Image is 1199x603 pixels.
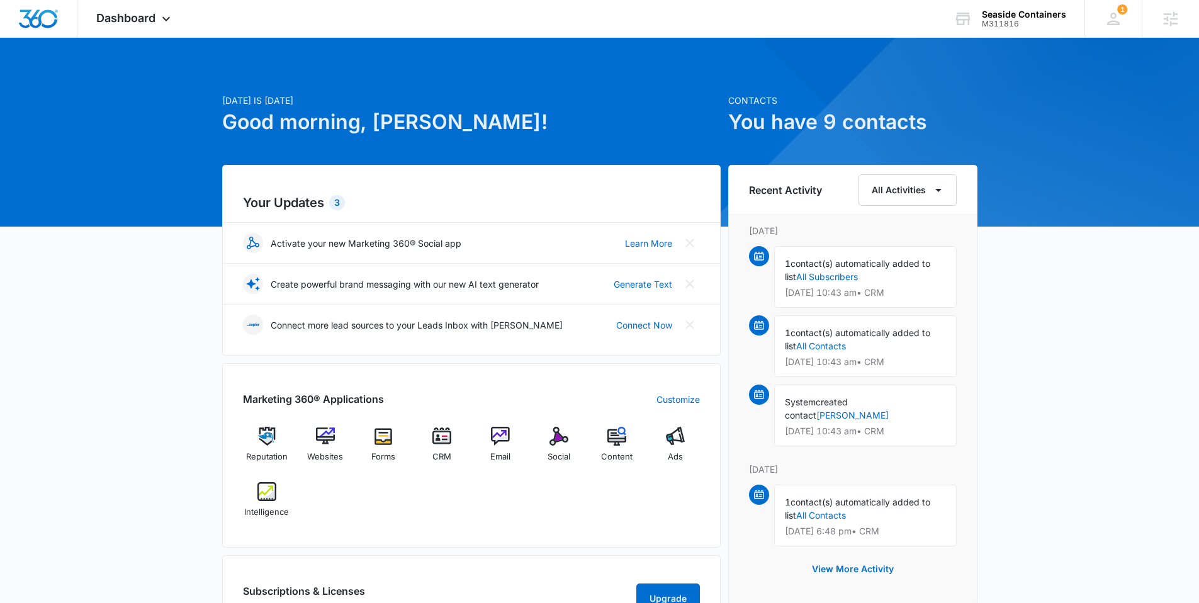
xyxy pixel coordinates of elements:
[785,497,930,521] span: contact(s) automatically added to list
[246,451,288,463] span: Reputation
[490,451,510,463] span: Email
[785,288,946,297] p: [DATE] 10:43 am • CRM
[593,427,641,472] a: Content
[222,107,721,137] h1: Good morning, [PERSON_NAME]!
[785,397,816,407] span: System
[432,451,451,463] span: CRM
[96,11,155,25] span: Dashboard
[796,271,858,282] a: All Subscribers
[816,410,889,420] a: [PERSON_NAME]
[656,393,700,406] a: Customize
[1117,4,1127,14] span: 1
[625,237,672,250] a: Learn More
[799,554,906,584] button: View More Activity
[785,397,848,420] span: created contact
[243,427,291,472] a: Reputation
[728,107,977,137] h1: You have 9 contacts
[796,510,846,521] a: All Contacts
[651,427,700,472] a: Ads
[418,427,466,472] a: CRM
[796,341,846,351] a: All Contacts
[616,318,672,332] a: Connect Now
[749,224,957,237] p: [DATE]
[243,392,384,407] h2: Marketing 360® Applications
[680,315,700,335] button: Close
[244,506,289,519] span: Intelligence
[301,427,349,472] a: Websites
[329,195,345,210] div: 3
[982,9,1066,20] div: account name
[271,237,461,250] p: Activate your new Marketing 360® Social app
[728,94,977,107] p: Contacts
[785,497,791,507] span: 1
[243,193,700,212] h2: Your Updates
[614,278,672,291] a: Generate Text
[243,482,291,527] a: Intelligence
[858,174,957,206] button: All Activities
[785,327,930,351] span: contact(s) automatically added to list
[785,427,946,436] p: [DATE] 10:43 am • CRM
[1117,4,1127,14] div: notifications count
[785,527,946,536] p: [DATE] 6:48 pm • CRM
[749,183,822,198] h6: Recent Activity
[476,427,525,472] a: Email
[222,94,721,107] p: [DATE] is [DATE]
[359,427,408,472] a: Forms
[271,318,563,332] p: Connect more lead sources to your Leads Inbox with [PERSON_NAME]
[982,20,1066,28] div: account id
[601,451,633,463] span: Content
[668,451,683,463] span: Ads
[749,463,957,476] p: [DATE]
[534,427,583,472] a: Social
[307,451,343,463] span: Websites
[680,274,700,294] button: Close
[680,233,700,253] button: Close
[785,358,946,366] p: [DATE] 10:43 am • CRM
[271,278,539,291] p: Create powerful brand messaging with our new AI text generator
[785,327,791,338] span: 1
[785,258,930,282] span: contact(s) automatically added to list
[371,451,395,463] span: Forms
[785,258,791,269] span: 1
[548,451,570,463] span: Social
